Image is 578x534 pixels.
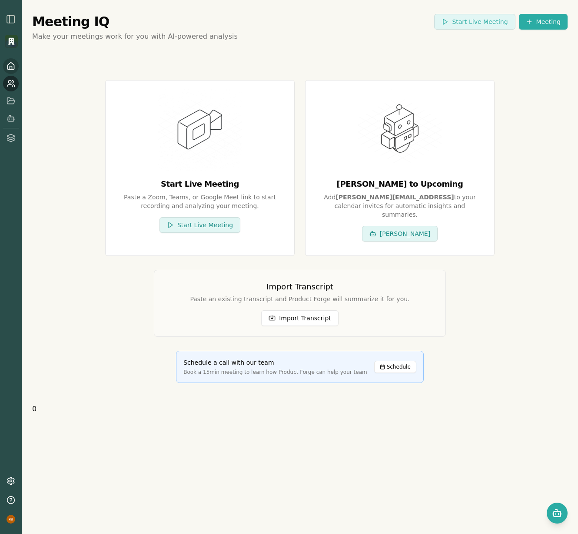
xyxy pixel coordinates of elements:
[32,14,110,30] h1: Meeting IQ
[261,310,339,326] button: Import Transcript
[336,194,454,201] span: [PERSON_NAME][EMAIL_ADDRESS]
[6,14,16,24] img: sidebar
[183,369,367,376] p: Book a 15min meeting to learn how Product Forge can help your team
[319,193,480,219] div: Add to your calendar invites for automatic insights and summaries.
[434,14,515,30] button: Start Live Meeting
[319,178,480,190] div: [PERSON_NAME] to Upcoming
[362,226,438,242] button: [PERSON_NAME]
[183,358,367,367] h2: Schedule a call with our team
[3,492,19,508] button: Help
[120,193,280,210] div: Paste a Zoom, Teams, or Google Meet link to start recording and analyzing your meeting.
[165,295,435,303] p: Paste an existing transcript and Product Forge will summarize it for you.
[547,503,568,524] button: Open chat
[120,178,280,190] div: Start Live Meeting
[519,14,568,30] button: Meeting
[159,217,240,233] button: Start Live Meeting
[7,515,15,524] img: profile
[158,87,242,171] img: Start Live Meeting
[32,31,568,42] p: Make your meetings work for you with AI-powered analysis
[374,361,416,373] button: Schedule
[165,281,435,293] h3: Import Transcript
[5,35,18,48] img: Organization logo
[358,87,442,171] img: Invite Smith to Upcoming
